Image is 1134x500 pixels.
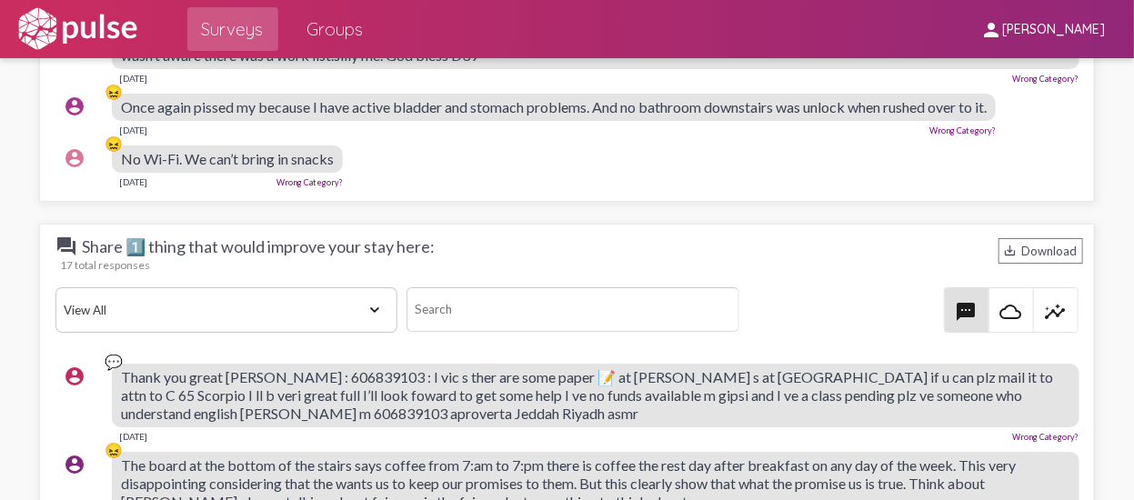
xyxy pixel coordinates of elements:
mat-icon: cloud_queue [1000,301,1022,323]
span: [PERSON_NAME] [1002,22,1105,38]
span: Thank you great [PERSON_NAME] : 606839103 : I vic s ther are some paper 📝 at [PERSON_NAME] s at [... [121,368,1053,422]
div: 😖 [105,83,123,101]
mat-icon: account_circle [64,365,85,387]
mat-icon: person [980,19,1002,41]
mat-icon: insights [1045,301,1067,323]
mat-icon: question_answer [55,235,77,257]
a: Wrong Category? [1013,432,1079,442]
mat-icon: account_circle [64,147,85,169]
a: Groups [293,7,378,51]
div: [DATE] [119,125,147,135]
div: [DATE] [119,431,147,442]
div: Download [999,238,1083,264]
div: 💬 [105,353,123,371]
div: [DATE] [119,176,147,187]
span: No Wi-Fi. We can’t bring in snacks [121,150,334,167]
div: [DATE] [119,73,147,84]
button: [PERSON_NAME] [966,12,1119,45]
span: Groups [307,13,364,45]
div: 😖 [105,441,123,459]
span: Once again pissed my because I have active bladder and stomach problems. And no bathroom downstai... [121,98,987,115]
div: 17 total responses [60,258,1083,272]
mat-icon: account_circle [64,454,85,475]
img: white-logo.svg [15,6,140,52]
div: 😖 [105,135,123,153]
a: Surveys [187,7,278,51]
span: Share 1️⃣ thing that would improve your stay here: [55,235,435,257]
input: Search [406,287,739,332]
mat-icon: textsms [956,301,978,323]
span: Surveys [202,13,264,45]
mat-icon: account_circle [64,95,85,117]
a: Wrong Category? [929,125,996,135]
a: Wrong Category? [1013,74,1079,84]
mat-icon: Download [1004,244,1018,257]
a: Wrong Category? [276,177,343,187]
